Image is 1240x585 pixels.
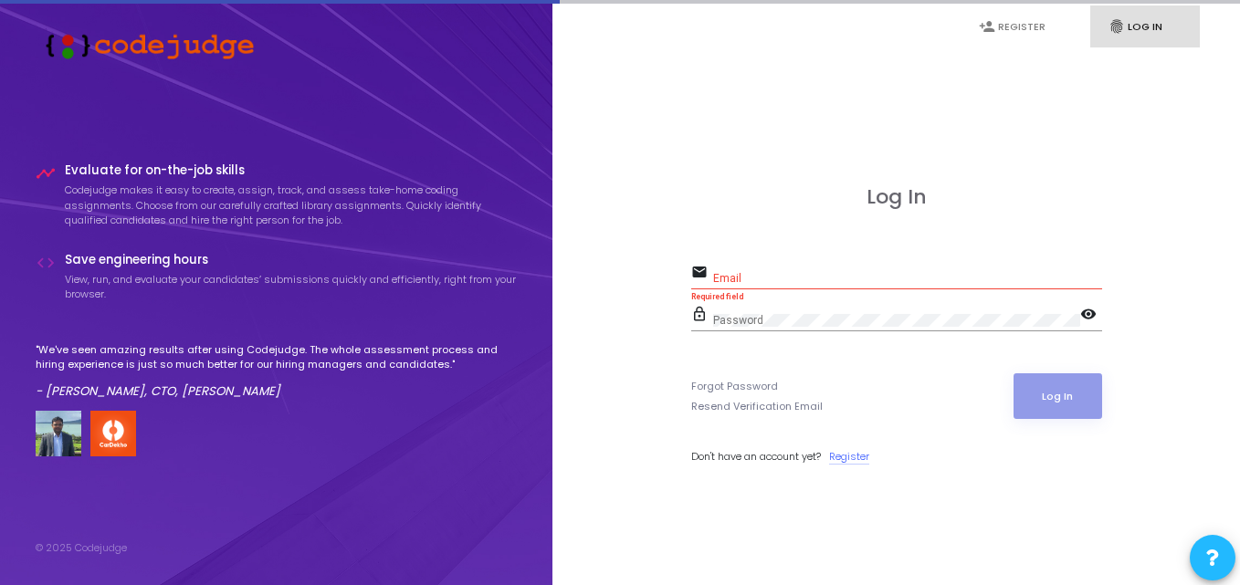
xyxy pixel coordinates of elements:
[36,342,518,372] p: "We've seen amazing results after using Codejudge. The whole assessment process and hiring experi...
[1080,305,1102,327] mat-icon: visibility
[36,382,280,400] em: - [PERSON_NAME], CTO, [PERSON_NAME]
[691,379,778,394] a: Forgot Password
[691,185,1102,209] h3: Log In
[36,253,56,273] i: code
[90,411,136,456] img: company-logo
[691,263,713,285] mat-icon: email
[65,272,518,302] p: View, run, and evaluate your candidates’ submissions quickly and efficiently, right from your bro...
[1090,5,1200,48] a: fingerprintLog In
[979,18,995,35] i: person_add
[65,183,518,228] p: Codejudge makes it easy to create, assign, track, and assess take-home coding assignments. Choose...
[36,411,81,456] img: user image
[691,292,743,301] strong: Required field
[65,253,518,267] h4: Save engineering hours
[829,449,869,465] a: Register
[1014,373,1102,419] button: Log In
[36,163,56,183] i: timeline
[1109,18,1125,35] i: fingerprint
[961,5,1070,48] a: person_addRegister
[691,449,821,464] span: Don't have an account yet?
[65,163,518,178] h4: Evaluate for on-the-job skills
[691,399,823,414] a: Resend Verification Email
[36,540,127,556] div: © 2025 Codejudge
[713,272,1102,285] input: Email
[691,305,713,327] mat-icon: lock_outline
